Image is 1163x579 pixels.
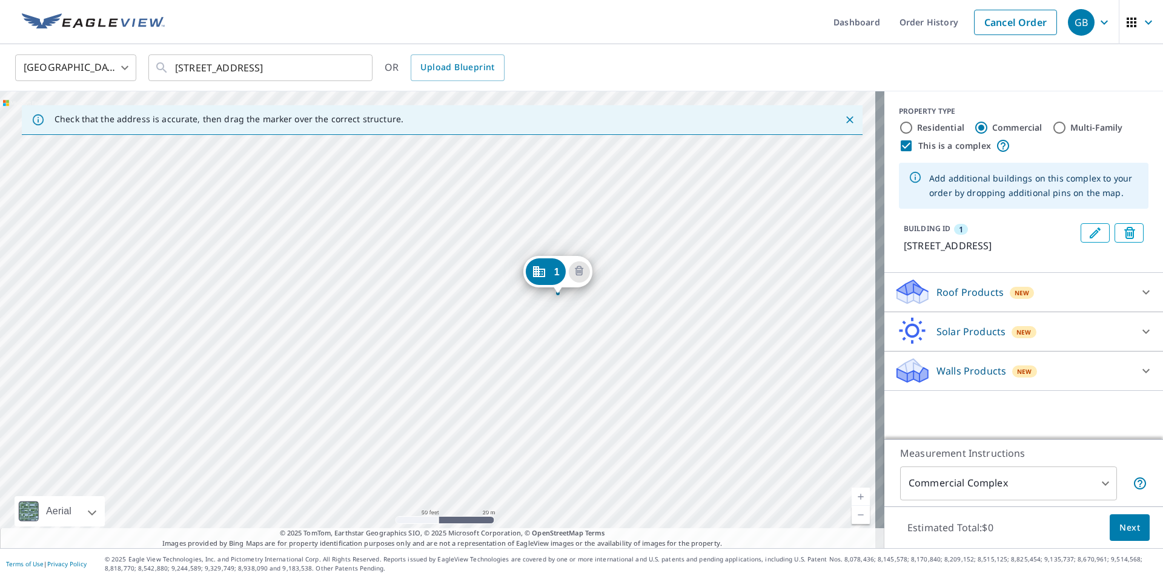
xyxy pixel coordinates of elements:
[585,528,605,537] a: Terms
[1115,223,1144,243] button: Delete building 1
[175,51,348,85] input: Search by address or latitude-longitude
[1017,367,1032,376] span: New
[900,446,1147,460] p: Measurement Instructions
[894,356,1153,385] div: Walls ProductsNew
[42,496,75,526] div: Aerial
[852,488,870,506] a: Current Level 19, Zoom In
[936,324,1006,339] p: Solar Products
[1119,520,1140,535] span: Next
[918,140,991,152] label: This is a complex
[1133,476,1147,491] span: Each building may require a separate measurement report; if so, your account will be billed per r...
[15,496,105,526] div: Aerial
[1068,9,1095,36] div: GB
[904,223,950,234] p: BUILDING ID
[974,10,1057,35] a: Cancel Order
[523,256,592,293] div: Dropped pin, building 1, Commercial property, 277 W Main St Stoughton, WI 53589
[15,51,136,85] div: [GEOGRAPHIC_DATA]
[6,560,44,568] a: Terms of Use
[532,528,583,537] a: OpenStreetMap
[936,364,1006,378] p: Walls Products
[1110,514,1150,541] button: Next
[55,114,403,125] p: Check that the address is accurate, then drag the marker over the correct structure.
[917,122,964,134] label: Residential
[569,261,590,283] button: Delete building 1
[894,317,1153,346] div: Solar ProductsNew
[6,560,87,568] p: |
[852,506,870,524] a: Current Level 19, Zoom Out
[1070,122,1123,134] label: Multi-Family
[411,54,504,81] a: Upload Blueprint
[959,224,963,235] span: 1
[22,13,165,31] img: EV Logo
[280,528,605,538] span: © 2025 TomTom, Earthstar Geographics SIO, © 2025 Microsoft Corporation, ©
[1081,223,1110,243] button: Edit building 1
[929,166,1139,205] div: Add additional buildings on this complex to your order by dropping additional pins on the map.
[894,278,1153,307] div: Roof ProductsNew
[1016,327,1032,337] span: New
[904,238,1076,253] p: [STREET_ADDRESS]
[842,112,858,128] button: Close
[420,60,494,75] span: Upload Blueprint
[1015,288,1030,298] span: New
[899,106,1148,117] div: PROPERTY TYPE
[385,54,505,81] div: OR
[47,560,87,568] a: Privacy Policy
[898,514,1003,541] p: Estimated Total: $0
[900,466,1117,500] div: Commercial Complex
[554,267,560,276] span: 1
[992,122,1042,134] label: Commercial
[105,555,1157,573] p: © 2025 Eagle View Technologies, Inc. and Pictometry International Corp. All Rights Reserved. Repo...
[936,285,1004,299] p: Roof Products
